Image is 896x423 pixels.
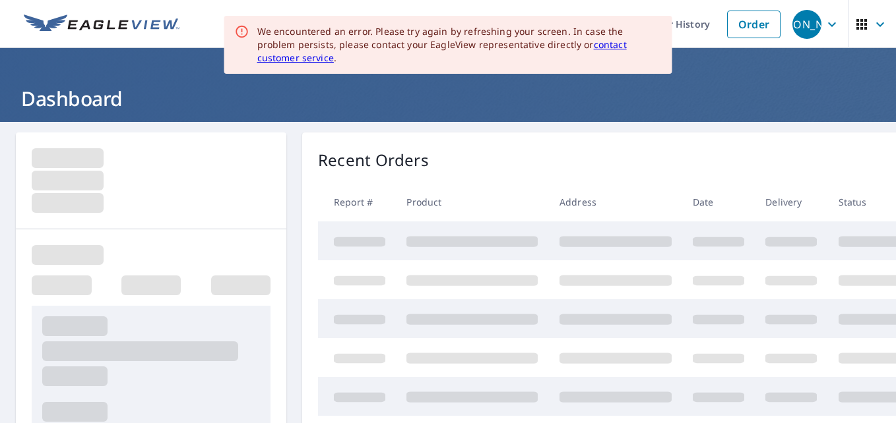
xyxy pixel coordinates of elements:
h1: Dashboard [16,85,880,112]
p: Recent Orders [318,148,429,172]
a: Order [727,11,781,38]
a: contact customer service [257,38,627,64]
th: Address [549,183,682,221]
th: Delivery [755,183,827,221]
div: We encountered an error. Please try again by refreshing your screen. In case the problem persists... [257,25,662,65]
th: Report # [318,183,396,221]
div: [PERSON_NAME] [792,10,821,39]
th: Product [396,183,548,221]
th: Date [682,183,755,221]
img: EV Logo [24,14,179,34]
